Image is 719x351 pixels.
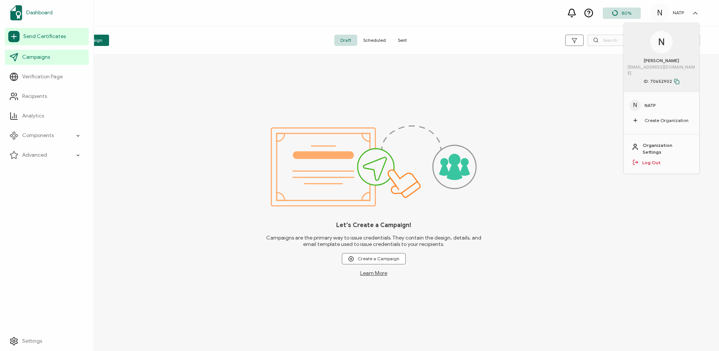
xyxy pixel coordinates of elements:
span: Scheduled [357,35,392,46]
input: Search [587,35,700,46]
span: Advanced [22,151,47,159]
span: Dashboard [26,9,53,17]
a: Learn More [360,270,387,276]
span: NATP [645,102,656,109]
span: 80% [622,10,631,16]
span: Components [22,132,54,139]
a: Recipients [5,89,89,104]
span: Send Certificates [23,33,66,40]
img: campaigns.svg [271,125,477,206]
a: Organization Settings [643,142,692,156]
span: Settings [22,337,42,345]
span: N [657,8,663,19]
span: Create a Campaign [348,256,399,262]
span: ID: 70652902 [644,78,680,85]
button: Create a Campaign [342,253,406,264]
a: Verification Page [5,69,89,84]
a: Settings [5,334,89,349]
span: [PERSON_NAME] [644,57,679,64]
span: Verification Page [22,73,63,81]
span: Create Organization [645,117,689,124]
a: Log Out [642,159,661,166]
a: Campaigns [5,50,89,65]
h1: Let's Create a Campaign! [336,221,411,229]
span: [EMAIL_ADDRESS][DOMAIN_NAME] [628,64,695,76]
span: Analytics [22,112,44,120]
h5: NATP [673,10,684,15]
span: Recipients [22,93,47,100]
a: Send Certificates [5,28,89,45]
span: Sent [392,35,413,46]
img: sertifier-logomark-colored.svg [10,5,22,20]
span: Campaigns [22,53,50,61]
span: N [633,101,637,110]
iframe: Chat Widget [681,315,719,351]
a: Dashboard [5,2,89,23]
span: N [658,35,665,49]
span: Campaigns are the primary way to issue credentials. They contain the design, details, and email t... [266,235,482,247]
span: Draft [334,35,357,46]
a: Analytics [5,108,89,124]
